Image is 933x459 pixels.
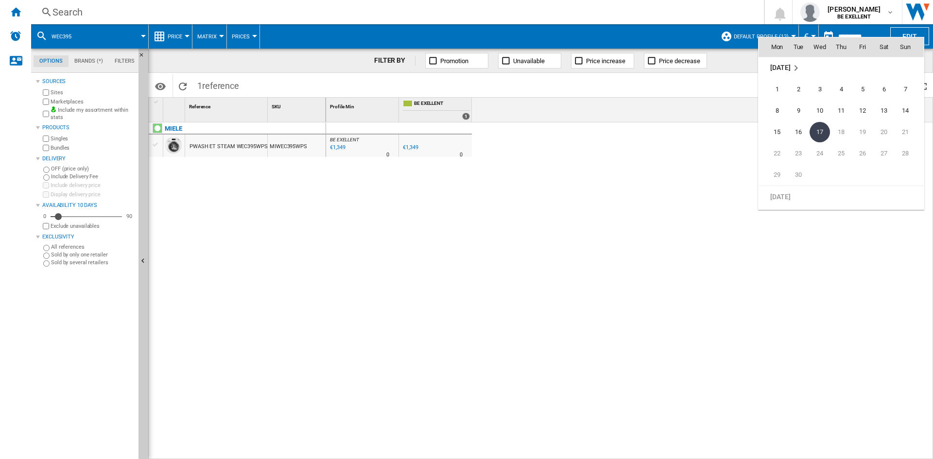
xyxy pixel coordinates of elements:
[759,37,788,57] th: Mon
[895,79,924,100] td: Sunday September 7 2025
[830,143,852,164] td: Thursday September 25 2025
[788,121,809,143] td: Tuesday September 16 2025
[874,80,894,99] span: 6
[873,143,895,164] td: Saturday September 27 2025
[789,101,808,120] span: 9
[895,121,924,143] td: Sunday September 21 2025
[873,37,895,57] th: Sat
[789,80,808,99] span: 2
[809,143,830,164] td: Wednesday September 24 2025
[852,79,873,100] td: Friday September 5 2025
[852,121,873,143] td: Friday September 19 2025
[853,101,872,120] span: 12
[759,143,924,164] tr: Week 4
[809,79,830,100] td: Wednesday September 3 2025
[759,57,924,79] td: September 2025
[767,80,787,99] span: 1
[759,100,788,121] td: Monday September 8 2025
[873,121,895,143] td: Saturday September 20 2025
[759,164,924,186] tr: Week 5
[788,143,809,164] td: Tuesday September 23 2025
[759,79,924,100] tr: Week 1
[759,186,924,208] tr: Week undefined
[895,100,924,121] td: Sunday September 14 2025
[809,121,830,143] td: Wednesday September 17 2025
[770,193,790,201] span: [DATE]
[830,100,852,121] td: Thursday September 11 2025
[767,101,787,120] span: 8
[759,143,788,164] td: Monday September 22 2025
[810,80,829,99] span: 3
[896,101,915,120] span: 14
[809,100,830,121] td: Wednesday September 10 2025
[788,79,809,100] td: Tuesday September 2 2025
[830,37,852,57] th: Thu
[759,79,788,100] td: Monday September 1 2025
[788,100,809,121] td: Tuesday September 9 2025
[759,164,788,186] td: Monday September 29 2025
[788,164,809,186] td: Tuesday September 30 2025
[873,100,895,121] td: Saturday September 13 2025
[852,100,873,121] td: Friday September 12 2025
[759,57,924,79] tr: Week undefined
[831,80,851,99] span: 4
[770,64,790,72] span: [DATE]
[831,101,851,120] span: 11
[896,80,915,99] span: 7
[810,101,829,120] span: 10
[759,121,924,143] tr: Week 3
[873,79,895,100] td: Saturday September 6 2025
[853,80,872,99] span: 5
[895,37,924,57] th: Sun
[810,122,830,142] span: 17
[759,121,788,143] td: Monday September 15 2025
[788,37,809,57] th: Tue
[895,143,924,164] td: Sunday September 28 2025
[809,37,830,57] th: Wed
[852,37,873,57] th: Fri
[759,100,924,121] tr: Week 2
[874,101,894,120] span: 13
[789,122,808,142] span: 16
[830,121,852,143] td: Thursday September 18 2025
[830,79,852,100] td: Thursday September 4 2025
[852,143,873,164] td: Friday September 26 2025
[759,37,924,209] md-calendar: Calendar
[767,122,787,142] span: 15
